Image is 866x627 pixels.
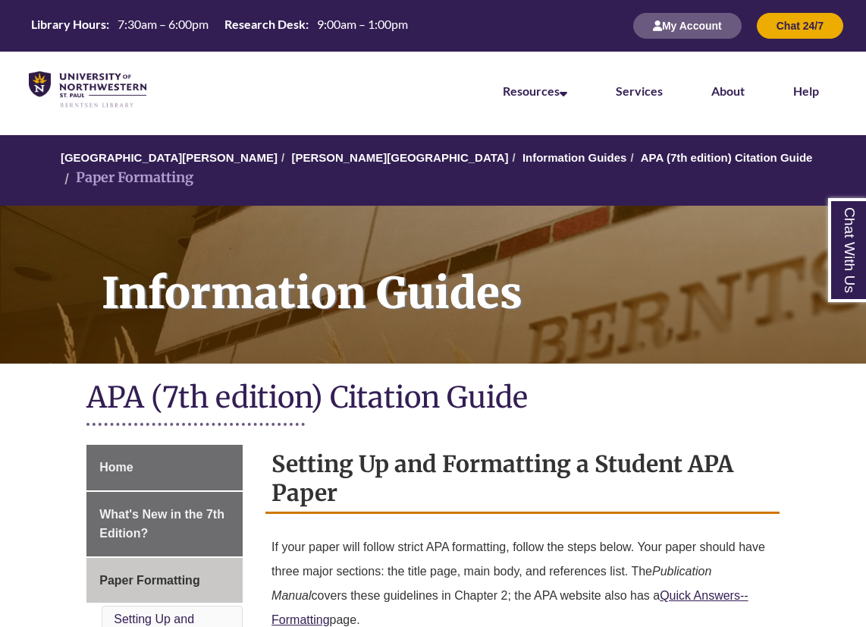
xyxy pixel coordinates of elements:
a: [PERSON_NAME][GEOGRAPHIC_DATA] [291,151,508,164]
a: Services [616,83,663,98]
a: Information Guides [522,151,627,164]
th: Research Desk: [218,16,311,33]
h1: Information Guides [85,206,866,344]
li: Paper Formatting [61,167,193,189]
span: 9:00am – 1:00pm [317,17,408,31]
span: Paper Formatting [99,574,199,587]
img: UNWSP Library Logo [29,71,146,109]
button: Chat 24/7 [757,13,843,39]
a: [GEOGRAPHIC_DATA][PERSON_NAME] [61,151,278,164]
a: Home [86,445,243,490]
a: My Account [633,19,742,32]
button: My Account [633,13,742,39]
a: APA (7th edition) Citation Guide [641,151,813,164]
span: 7:30am – 6:00pm [118,17,209,31]
a: Hours Today [25,16,414,36]
a: About [711,83,745,98]
table: Hours Today [25,16,414,35]
a: Paper Formatting [86,558,243,603]
th: Library Hours: [25,16,111,33]
span: What's New in the 7th Edition? [99,508,224,540]
h1: APA (7th edition) Citation Guide [86,379,780,419]
a: Resources [503,83,567,98]
a: Help [793,83,819,98]
a: What's New in the 7th Edition? [86,492,243,556]
span: Home [99,461,133,474]
h2: Setting Up and Formatting a Student APA Paper [265,445,780,514]
a: Chat 24/7 [757,19,843,32]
